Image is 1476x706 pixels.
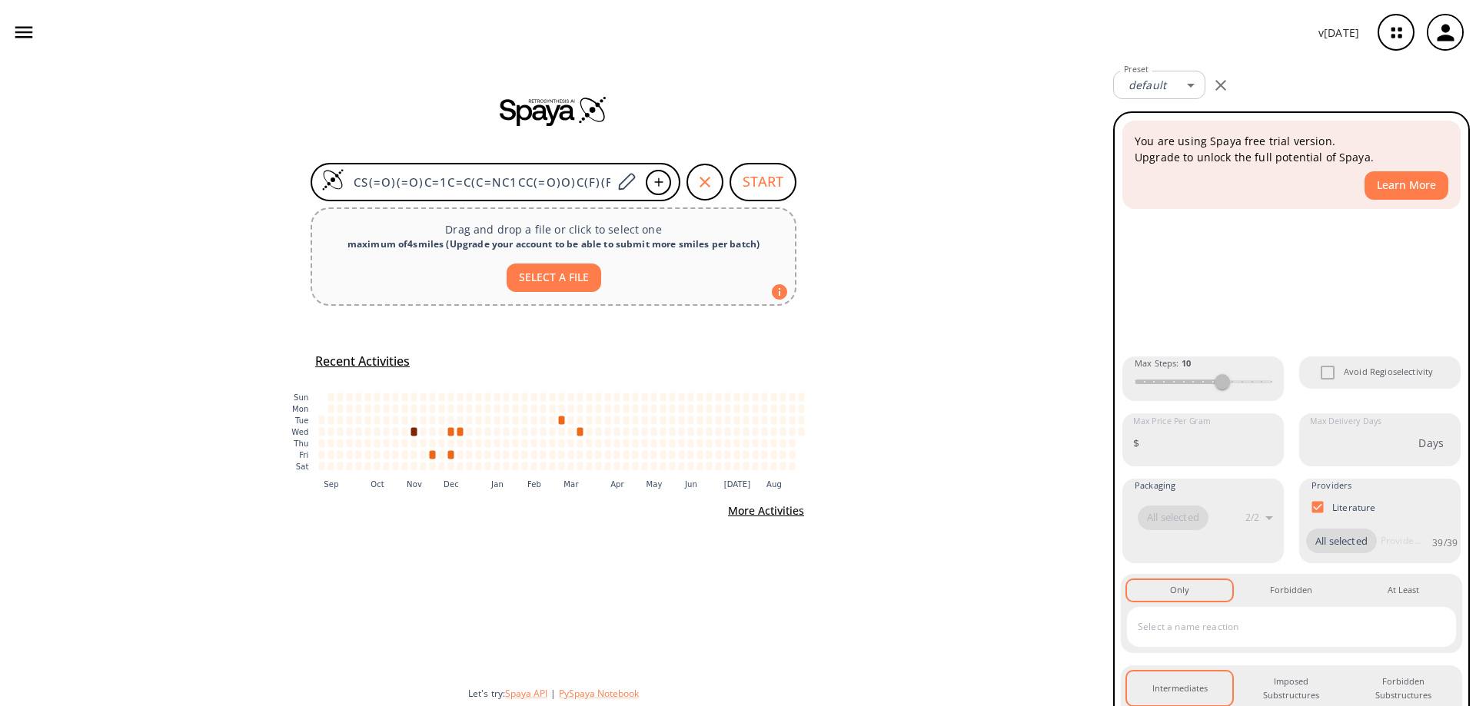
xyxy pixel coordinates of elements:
button: Only [1127,580,1232,600]
p: v [DATE] [1318,25,1359,41]
text: Jan [490,479,504,488]
p: $ [1133,435,1139,451]
p: Days [1418,435,1444,451]
p: Literature [1332,501,1376,514]
label: Preset [1124,64,1149,75]
span: All selected [1306,534,1377,549]
label: Max Price Per Gram [1133,416,1211,427]
div: Only [1170,583,1189,597]
div: Imposed Substructures [1251,675,1331,703]
text: Mon [292,405,309,413]
text: Apr [610,479,624,488]
text: Feb [527,479,541,488]
p: You are using Spaya free trial version. Upgrade to unlock the full potential of Spaya. [1135,133,1448,165]
button: Imposed Substructures [1238,671,1344,706]
button: At Least [1351,580,1456,600]
p: 39 / 39 [1432,536,1458,549]
span: Providers [1311,479,1351,492]
button: Spaya API [505,687,547,700]
span: All selected [1138,510,1208,525]
div: Forbidden Substructures [1363,675,1444,703]
button: Learn More [1365,171,1448,200]
text: Dec [444,479,459,488]
button: Forbidden [1238,580,1344,600]
label: Max Delivery Days [1310,416,1381,427]
button: Forbidden Substructures [1351,671,1456,706]
h5: Recent Activities [315,353,410,370]
text: Sat [296,462,309,471]
g: y-axis tick label [291,393,308,471]
text: Mar [563,479,579,488]
button: START [730,163,796,201]
span: Avoid Regioselectivity [1344,365,1433,379]
text: Fri [299,451,308,459]
text: Sun [294,393,308,402]
div: Forbidden [1270,583,1312,597]
input: Provider name [1377,529,1424,553]
input: Enter SMILES [344,174,612,190]
p: 2 / 2 [1245,511,1259,524]
button: Intermediates [1127,671,1232,706]
span: | [547,687,559,700]
div: Intermediates [1152,681,1208,695]
strong: 10 [1182,357,1191,369]
button: Recent Activities [309,349,416,374]
text: Nov [407,479,422,488]
span: Max Steps : [1135,356,1191,370]
button: More Activities [722,497,810,525]
button: PySpaya Notebook [559,687,639,700]
input: Select a name reaction [1134,615,1426,639]
div: maximum of 4 smiles ( Upgrade your account to be able to submit more smiles per batch ) [324,237,783,251]
text: May [646,479,662,488]
text: Wed [291,428,308,436]
text: Thu [293,439,308,448]
img: Spaya logo [500,95,607,126]
text: Oct [371,479,384,488]
text: Aug [766,479,782,488]
em: default [1129,78,1166,92]
p: Drag and drop a file or click to select one [324,221,783,237]
button: SELECT A FILE [507,264,601,292]
text: Sep [324,479,338,488]
span: Packaging [1135,479,1175,492]
g: cell [319,393,805,470]
div: At Least [1388,583,1419,597]
div: Let's try: [468,687,1101,700]
g: x-axis tick label [324,479,782,488]
text: Jun [684,479,697,488]
text: [DATE] [724,479,751,488]
img: Logo Spaya [321,168,344,191]
text: Tue [294,416,309,425]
